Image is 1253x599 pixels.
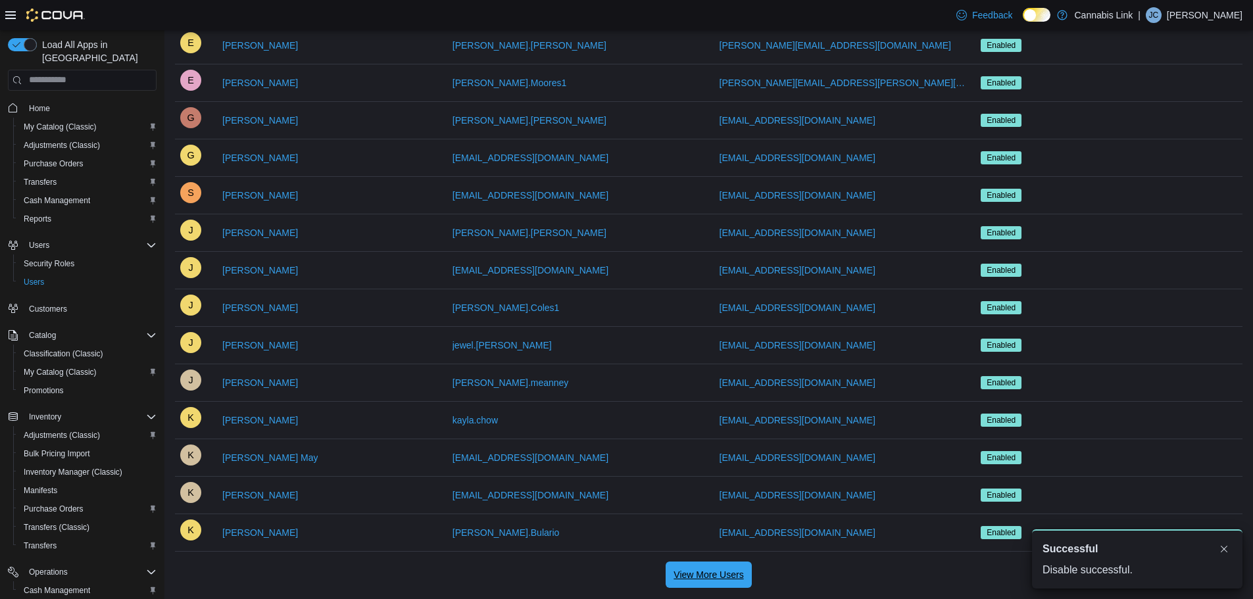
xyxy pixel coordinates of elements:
span: Enabled [987,302,1016,314]
div: Keegan [180,444,201,466]
a: Purchase Orders [18,156,89,172]
span: Enabled [981,526,1021,539]
span: Reports [24,214,51,224]
span: Enabled [981,226,1021,239]
span: [EMAIL_ADDRESS][DOMAIN_NAME] [453,489,608,502]
div: James [180,257,201,278]
button: [PERSON_NAME].[PERSON_NAME] [447,32,612,59]
span: [EMAIL_ADDRESS][DOMAIN_NAME] [720,451,875,464]
span: Customers [29,304,67,314]
span: Home [29,103,50,114]
button: Promotions [13,381,162,400]
button: Users [24,237,55,253]
div: Kevin [180,519,201,540]
span: Bulk Pricing Import [24,448,90,459]
span: [EMAIL_ADDRESS][DOMAIN_NAME] [720,114,875,127]
span: [EMAIL_ADDRESS][DOMAIN_NAME] [453,451,608,464]
div: Jewel [180,332,201,353]
span: Enabled [981,414,1021,427]
span: [PERSON_NAME] [222,189,298,202]
span: J [188,257,193,278]
button: [PERSON_NAME].Moores1 [447,70,572,96]
span: K [187,444,194,466]
a: Transfers [18,538,62,554]
span: [EMAIL_ADDRESS][DOMAIN_NAME] [720,151,875,164]
button: [EMAIL_ADDRESS][DOMAIN_NAME] [714,182,881,208]
a: Manifests [18,483,62,498]
span: G [187,145,194,166]
span: [EMAIL_ADDRESS][DOMAIN_NAME] [720,414,875,427]
button: [EMAIL_ADDRESS][DOMAIN_NAME] [714,145,881,171]
button: [PERSON_NAME] [217,407,303,433]
span: K [187,519,194,540]
button: [PERSON_NAME] [217,70,303,96]
span: Enabled [981,451,1021,464]
span: Users [18,274,157,290]
span: Cash Management [18,193,157,208]
a: Cash Management [18,583,95,598]
span: [PERSON_NAME] [222,264,298,277]
span: [PERSON_NAME].[PERSON_NAME] [453,114,606,127]
span: Users [24,277,44,287]
button: [PERSON_NAME][EMAIL_ADDRESS][PERSON_NAME][DOMAIN_NAME] [714,70,971,96]
span: K [187,482,194,503]
button: Transfers [13,537,162,555]
button: Catalog [3,326,162,345]
span: Transfers [18,538,157,554]
span: Promotions [24,385,64,396]
button: [PERSON_NAME] May [217,444,323,471]
span: Enabled [987,452,1016,464]
span: [PERSON_NAME][EMAIL_ADDRESS][DOMAIN_NAME] [720,39,951,52]
a: Purchase Orders [18,501,89,517]
span: [EMAIL_ADDRESS][DOMAIN_NAME] [720,189,875,202]
span: Feedback [972,9,1012,22]
span: [EMAIL_ADDRESS][DOMAIN_NAME] [453,151,608,164]
span: [EMAIL_ADDRESS][DOMAIN_NAME] [720,376,875,389]
button: Home [3,99,162,118]
span: [PERSON_NAME] [222,339,298,352]
span: Enabled [987,264,1016,276]
button: [PERSON_NAME].[PERSON_NAME] [447,107,612,133]
span: [PERSON_NAME].meanney [453,376,569,389]
a: Cash Management [18,193,95,208]
span: Enabled [981,76,1021,89]
button: Security Roles [13,254,162,273]
a: Promotions [18,383,69,398]
button: [PERSON_NAME].meanney [447,370,574,396]
span: [PERSON_NAME] [222,76,298,89]
span: Bulk Pricing Import [18,446,157,462]
span: Adjustments (Classic) [18,137,157,153]
span: Inventory Manager (Classic) [24,467,122,477]
span: Transfers (Classic) [18,519,157,535]
div: James [180,220,201,241]
span: [EMAIL_ADDRESS][DOMAIN_NAME] [720,301,875,314]
a: Classification (Classic) [18,346,109,362]
button: Reports [13,210,162,228]
span: Enabled [987,227,1016,239]
button: [PERSON_NAME] [217,257,303,283]
span: Enabled [981,301,1021,314]
span: [EMAIL_ADDRESS][DOMAIN_NAME] [720,526,875,539]
span: Operations [24,564,157,580]
span: Transfers (Classic) [24,522,89,533]
span: Transfers [24,177,57,187]
span: jewel.[PERSON_NAME] [453,339,552,352]
span: Successful [1043,541,1098,557]
button: [EMAIL_ADDRESS][DOMAIN_NAME] [714,407,881,433]
button: [EMAIL_ADDRESS][DOMAIN_NAME] [714,444,881,471]
button: [EMAIL_ADDRESS][DOMAIN_NAME] [714,295,881,321]
span: J [188,332,193,353]
span: Classification (Classic) [24,348,103,359]
a: Home [24,101,55,116]
span: Customers [24,300,157,317]
button: [PERSON_NAME] [217,220,303,246]
span: [EMAIL_ADDRESS][DOMAIN_NAME] [453,189,608,202]
button: Dismiss toast [1216,541,1232,557]
a: My Catalog (Classic) [18,364,102,380]
div: Keely [180,482,201,503]
span: Enabled [981,376,1021,389]
a: Adjustments (Classic) [18,137,105,153]
button: [PERSON_NAME][EMAIL_ADDRESS][DOMAIN_NAME] [714,32,956,59]
button: Transfers (Classic) [13,518,162,537]
span: J [188,220,193,241]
